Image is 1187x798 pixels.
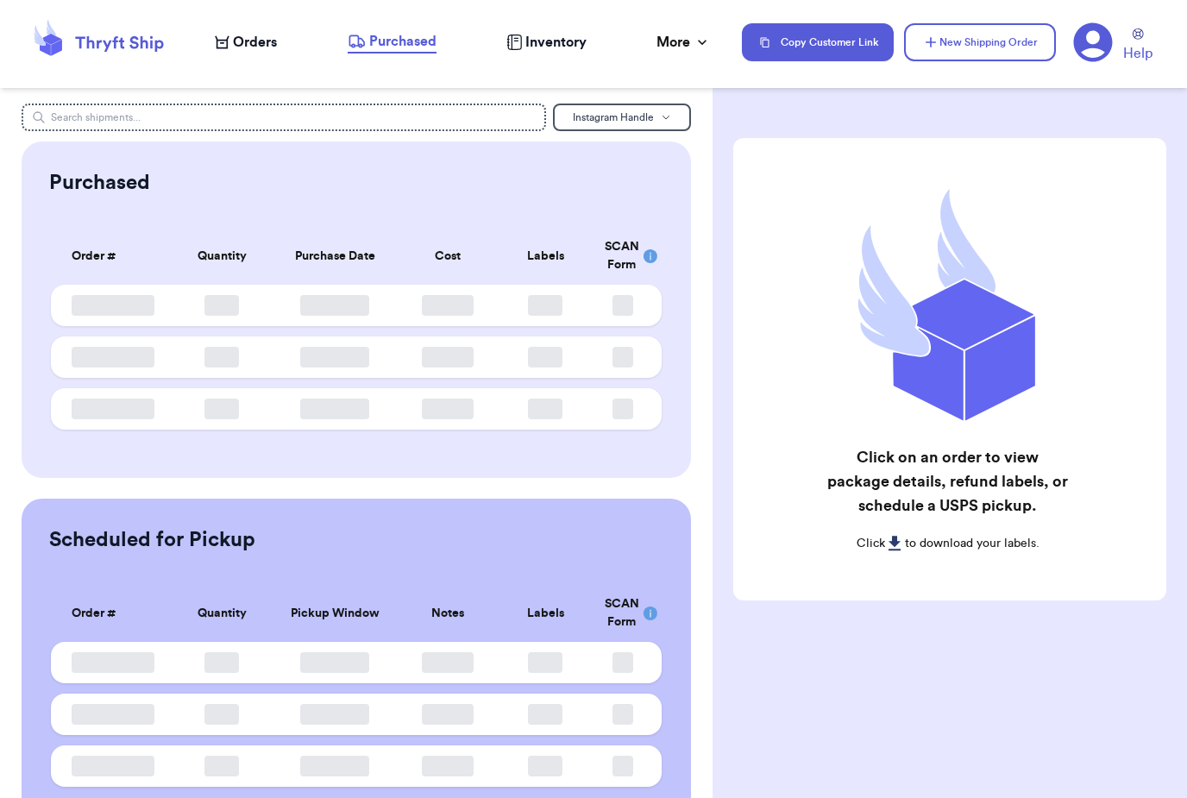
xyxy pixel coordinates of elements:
[49,526,255,554] h2: Scheduled for Pickup
[399,585,496,642] th: Notes
[497,585,594,642] th: Labels
[271,585,399,642] th: Pickup Window
[742,23,894,61] button: Copy Customer Link
[573,112,654,123] span: Instagram Handle
[173,585,270,642] th: Quantity
[369,31,436,52] span: Purchased
[1123,28,1152,64] a: Help
[656,32,711,53] div: More
[233,32,277,53] span: Orders
[173,228,270,285] th: Quantity
[399,228,496,285] th: Cost
[215,32,277,53] a: Orders
[497,228,594,285] th: Labels
[348,31,436,53] a: Purchased
[271,228,399,285] th: Purchase Date
[22,104,546,131] input: Search shipments...
[1123,43,1152,64] span: Help
[605,595,641,631] div: SCAN Form
[51,585,173,642] th: Order #
[506,32,587,53] a: Inventory
[827,535,1069,552] p: Click to download your labels.
[525,32,587,53] span: Inventory
[605,238,641,274] div: SCAN Form
[51,228,173,285] th: Order #
[553,104,691,131] button: Instagram Handle
[827,445,1069,518] h2: Click on an order to view package details, refund labels, or schedule a USPS pickup.
[904,23,1056,61] button: New Shipping Order
[49,169,150,197] h2: Purchased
